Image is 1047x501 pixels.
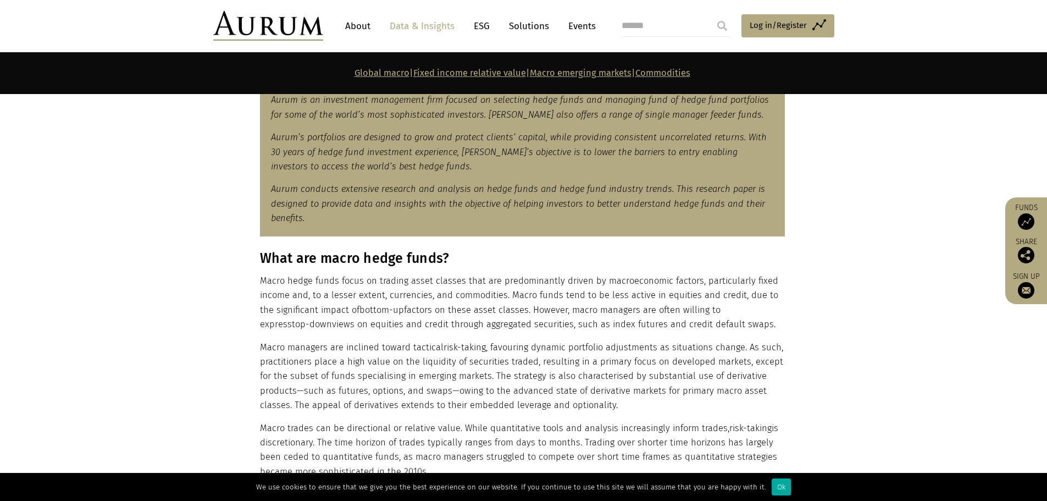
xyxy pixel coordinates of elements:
em: Aurum’s portfolios are designed to grow and protect clients’ capital, while providing consistent ... [271,132,767,172]
a: Commodities [635,68,690,78]
a: Events [563,16,596,36]
h3: What are macro hedge funds? [260,250,785,267]
div: Ok [772,478,791,496]
a: Log in/Register [741,14,834,37]
img: Share this post [1018,247,1034,263]
p: Macro hedge funds focus on trading asset classes that are predominantly driven by macroeconomic f... [260,274,785,332]
a: Macro emerging markets [530,68,631,78]
a: ESG [468,16,495,36]
span: Log in/Register [750,19,807,32]
span: risk-taking [729,423,772,433]
p: Macro managers are inclined toward tactical , favouring dynamic portfolio adjustments as situatio... [260,340,785,413]
a: Global macro [354,68,409,78]
strong: | | | [354,68,690,78]
a: Funds [1011,203,1042,230]
a: Solutions [503,16,555,36]
a: Fixed income relative value [413,68,526,78]
em: Aurum is an investment management firm focused on selecting hedge funds and managing fund of hedg... [271,95,769,119]
p: Macro trades can be directional or relative value. While quantitative tools and analysis increasi... [260,421,785,480]
a: Data & Insights [384,16,460,36]
input: Submit [711,15,733,37]
span: top-down [292,319,332,329]
div: Share [1011,238,1042,263]
a: About [340,16,376,36]
span: bottom-up [359,305,404,315]
a: Sign up [1011,272,1042,299]
span: risk-taking [444,342,486,353]
img: Access Funds [1018,213,1034,230]
em: Aurum conducts extensive research and analysis on hedge funds and hedge fund industry trends. Thi... [271,184,765,223]
img: Sign up to our newsletter [1018,282,1034,299]
img: Aurum [213,11,323,41]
